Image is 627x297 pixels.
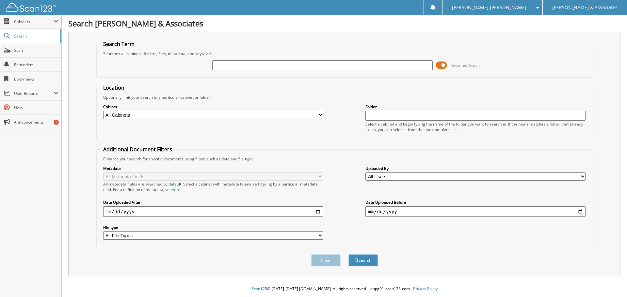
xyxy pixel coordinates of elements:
div: © [DATE]-[DATE] [DOMAIN_NAME]. All rights reserved | appg01-scan123-com | [62,281,627,297]
label: Date Uploaded Before [365,200,586,205]
label: Metadata [103,166,323,171]
div: Searches all cabinets, folders, files, metadata, and keywords [100,51,589,56]
div: Optionally limit your search to a particular cabinet or folder [100,95,589,100]
span: Cabinets [14,19,54,24]
div: Enhance your search for specific documents using filters such as date and file type. [100,156,589,162]
div: 1 [54,120,59,125]
label: File type [103,225,323,230]
label: Date Uploaded After [103,200,323,205]
span: Search [14,33,57,39]
span: Scan [14,48,58,53]
label: Cabinet [103,104,323,110]
label: Folder [365,104,586,110]
a: Privacy Policy [413,286,438,291]
span: [PERSON_NAME] [PERSON_NAME] [452,6,526,9]
legend: Additional Document Filters [100,146,175,153]
div: All metadata fields are searched by default. Select a cabinet with metadata to enable filtering b... [103,181,323,192]
span: User Reports [14,91,54,96]
div: Select a cabinet and begin typing the name of the folder you want to search in. If the name match... [365,121,586,132]
span: Reminders [14,62,58,67]
a: here [172,187,180,192]
legend: Search Term [100,40,138,48]
span: Scan123 [251,286,267,291]
label: Uploaded By [365,166,586,171]
span: Help [14,105,58,111]
span: Bookmarks [14,76,58,82]
input: start [103,206,323,217]
h1: Search [PERSON_NAME] & Associates [68,18,620,29]
span: Advanced Search [451,63,480,68]
button: Search [348,254,378,266]
input: end [365,206,586,217]
button: Clear [311,254,341,266]
legend: Location [100,84,128,91]
img: scan123-logo-white.svg [7,3,56,12]
span: [PERSON_NAME] & Associates [552,6,618,9]
span: Announcements [14,119,58,125]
